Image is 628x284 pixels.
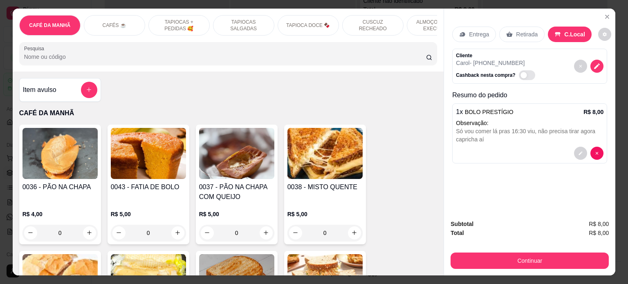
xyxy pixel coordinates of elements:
[81,82,97,98] button: add-separate-item
[111,210,186,218] p: R$ 5,00
[24,45,47,52] label: Pesquisa
[456,52,538,59] p: Cliente
[456,59,538,67] p: Carol - [PHONE_NUMBER]
[287,128,363,179] img: product-image
[103,22,126,29] p: CAFÉS ☕️
[574,147,587,160] button: decrease-product-quantity
[456,119,603,127] p: Observação:
[452,90,607,100] p: Resumo do pedido
[451,253,609,269] button: Continuar
[287,182,363,192] h4: 0038 - MISTO QUENTE
[451,230,464,236] strong: Total
[598,28,611,41] button: decrease-product-quantity
[456,72,515,78] p: Cashback nesta compra?
[574,60,587,73] button: decrease-product-quantity
[465,109,514,115] span: BOLO PRESTÍGIO
[22,210,98,218] p: R$ 4,00
[19,108,437,118] p: CAFÉ DA MANHÃ
[286,22,330,29] p: TAPIOCA DOCE 🍫
[589,228,609,237] span: R$ 8,00
[199,128,274,179] img: product-image
[589,219,609,228] span: R$ 8,00
[516,30,538,38] p: Retirada
[111,182,186,192] h4: 0043 - FATIA DE BOLO
[287,210,363,218] p: R$ 5,00
[155,19,203,32] p: TAPIOCAS + PEDIDAS 🥰
[590,147,603,160] button: decrease-product-quantity
[24,53,426,61] input: Pesquisa
[414,19,461,32] p: ALMOÇO - PRATO EXECUTIVO
[564,30,585,38] p: C.Local
[349,19,397,32] p: CUSCUZ RECHEADO
[469,30,489,38] p: Entrega
[456,127,603,143] div: Só vou comer lá pras 16:30 viu, não precisa tirar agora capricha aí
[519,70,538,80] label: Automatic updates
[583,108,603,116] p: R$ 8,00
[111,128,186,179] img: product-image
[590,60,603,73] button: decrease-product-quantity
[220,19,267,32] p: TAPIOCAS SALGADAS
[456,107,513,117] p: 1 x
[22,182,98,192] h4: 0036 - PÃO NA CHAPA
[451,221,473,227] strong: Subtotal
[199,210,274,218] p: R$ 5,00
[29,22,70,29] p: CAFÉ DA MANHÃ
[22,128,98,179] img: product-image
[199,182,274,202] h4: 0037 - PÃO NA CHAPA COM QUEIJO
[23,85,56,95] h4: Item avulso
[601,10,614,23] button: Close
